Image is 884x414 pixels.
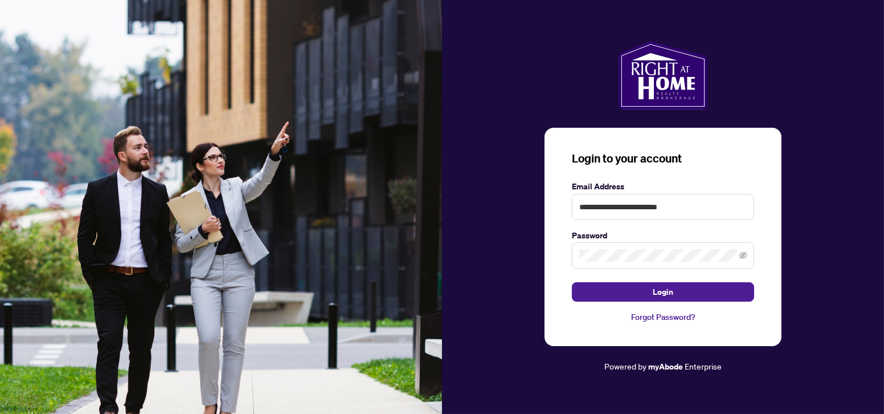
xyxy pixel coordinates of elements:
[572,180,754,193] label: Email Address
[685,361,722,371] span: Enterprise
[572,311,754,323] a: Forgot Password?
[648,360,683,373] a: myAbode
[619,41,707,109] img: ma-logo
[653,283,673,301] span: Login
[604,361,646,371] span: Powered by
[739,251,747,259] span: eye-invisible
[572,151,754,167] h3: Login to your account
[572,229,754,242] label: Password
[572,282,754,302] button: Login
